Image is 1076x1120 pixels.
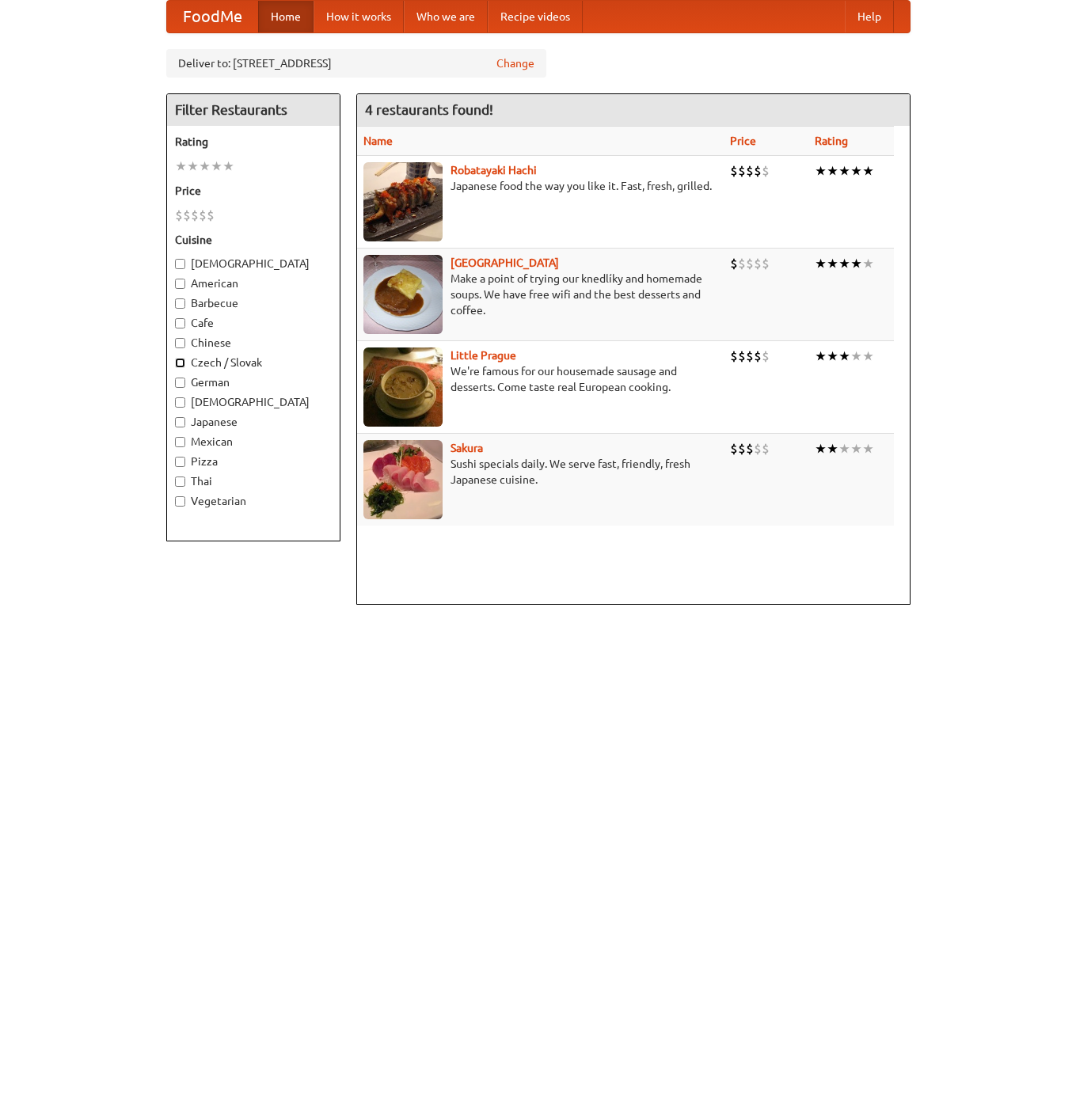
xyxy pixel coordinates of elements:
[730,440,738,457] li: $
[175,374,332,390] label: German
[175,358,185,368] input: Czech / Slovak
[738,162,746,180] li: $
[754,162,762,180] li: $
[199,158,211,175] li: ★
[199,207,207,224] li: $
[166,49,546,78] div: Deliver to: [STREET_ADDRESS]
[175,434,332,450] label: Mexican
[730,255,738,272] li: $
[363,135,393,147] a: Name
[827,162,838,180] li: ★
[175,158,187,175] li: ★
[730,347,738,365] li: $
[451,256,559,269] a: [GEOGRAPHIC_DATA]
[175,437,185,447] input: Mexican
[488,1,583,32] a: Recipe videos
[258,1,314,32] a: Home
[762,255,770,272] li: $
[754,440,762,457] li: $
[730,162,738,180] li: $
[207,207,215,224] li: $
[838,255,850,272] li: ★
[175,279,185,289] input: American
[175,207,183,224] li: $
[730,135,756,147] a: Price
[746,440,754,457] li: $
[222,158,234,175] li: ★
[746,255,754,272] li: $
[496,55,534,71] a: Change
[850,440,862,457] li: ★
[746,347,754,365] li: $
[738,347,746,365] li: $
[363,178,718,194] p: Japanese food the way you like it. Fast, fresh, grilled.
[175,496,185,507] input: Vegetarian
[363,456,718,488] p: Sushi specials daily. We serve fast, friendly, fresh Japanese cuisine.
[175,493,332,509] label: Vegetarian
[838,347,850,365] li: ★
[363,162,443,241] img: robatayaki.jpg
[850,162,862,180] li: ★
[862,347,874,365] li: ★
[451,349,516,362] a: Little Prague
[175,298,185,309] input: Barbecue
[404,1,488,32] a: Who we are
[175,454,332,469] label: Pizza
[175,457,185,467] input: Pizza
[175,315,332,331] label: Cafe
[211,158,222,175] li: ★
[175,378,185,388] input: German
[363,255,443,334] img: czechpoint.jpg
[762,347,770,365] li: $
[175,397,185,408] input: [DEMOGRAPHIC_DATA]
[175,414,332,430] label: Japanese
[850,347,862,365] li: ★
[187,158,199,175] li: ★
[738,255,746,272] li: $
[363,363,718,395] p: We're famous for our housemade sausage and desserts. Come taste real European cooking.
[451,442,483,454] a: Sakura
[314,1,404,32] a: How it works
[191,207,199,224] li: $
[815,347,827,365] li: ★
[175,318,185,328] input: Cafe
[365,102,493,117] ng-pluralize: 4 restaurants found!
[862,255,874,272] li: ★
[815,135,848,147] a: Rating
[838,440,850,457] li: ★
[175,295,332,311] label: Barbecue
[175,355,332,370] label: Czech / Slovak
[167,1,258,32] a: FoodMe
[175,417,185,427] input: Japanese
[175,338,185,348] input: Chinese
[827,347,838,365] li: ★
[862,440,874,457] li: ★
[363,271,718,318] p: Make a point of trying our knedlíky and homemade soups. We have free wifi and the best desserts a...
[838,162,850,180] li: ★
[363,347,443,427] img: littleprague.jpg
[451,164,537,177] a: Robatayaki Hachi
[754,255,762,272] li: $
[175,232,332,248] h5: Cuisine
[815,440,827,457] li: ★
[175,256,332,271] label: [DEMOGRAPHIC_DATA]
[746,162,754,180] li: $
[862,162,874,180] li: ★
[167,94,340,126] h4: Filter Restaurants
[738,440,746,457] li: $
[762,162,770,180] li: $
[175,259,185,269] input: [DEMOGRAPHIC_DATA]
[827,255,838,272] li: ★
[175,476,185,487] input: Thai
[175,134,332,150] h5: Rating
[762,440,770,457] li: $
[815,255,827,272] li: ★
[183,207,191,224] li: $
[850,255,862,272] li: ★
[175,275,332,291] label: American
[175,335,332,351] label: Chinese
